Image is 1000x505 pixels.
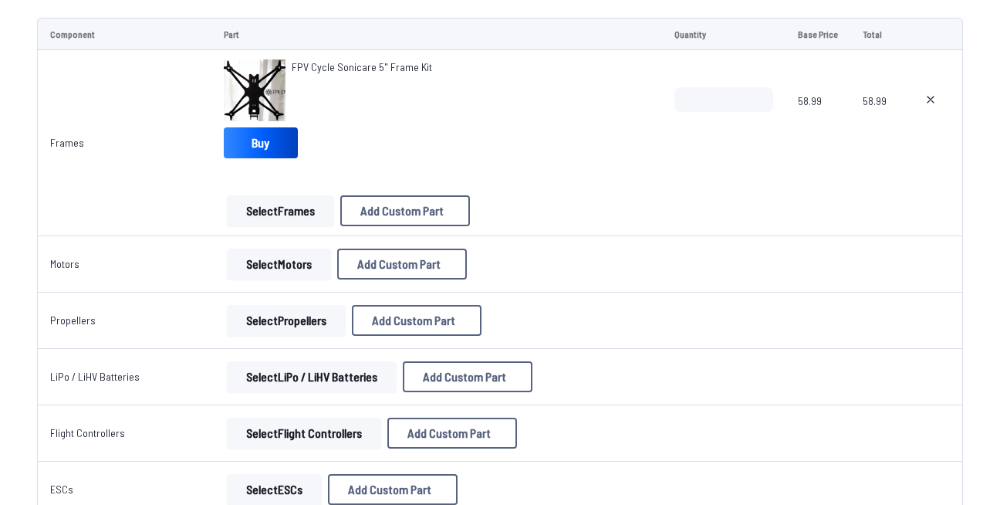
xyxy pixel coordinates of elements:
span: 58.99 [863,87,887,161]
span: FPV Cycle Sonicare 5" Frame Kit [292,60,432,73]
button: SelectFlight Controllers [227,418,381,449]
a: SelectMotors [224,249,334,280]
span: Add Custom Part [423,371,506,383]
a: SelectFrames [224,195,337,226]
button: SelectMotors [227,249,331,280]
span: Add Custom Part [360,205,444,217]
td: Part [211,18,662,50]
button: SelectLiPo / LiHV Batteries [227,361,397,392]
td: Component [37,18,211,50]
button: Add Custom Part [340,195,470,226]
td: Base Price [785,18,850,50]
button: SelectPropellers [227,305,346,336]
button: Add Custom Part [387,418,517,449]
button: Add Custom Part [337,249,467,280]
a: FPV Cycle Sonicare 5" Frame Kit [292,59,432,75]
a: Buy [224,127,298,158]
button: Add Custom Part [403,361,532,392]
span: Add Custom Part [407,427,491,439]
button: Add Custom Part [328,474,458,505]
span: Add Custom Part [357,258,441,270]
button: Add Custom Part [352,305,481,336]
td: Quantity [662,18,785,50]
a: SelectESCs [224,474,325,505]
a: LiPo / LiHV Batteries [50,370,140,383]
span: Add Custom Part [372,314,455,327]
button: SelectFrames [227,195,334,226]
span: 58.99 [798,87,838,161]
a: ESCs [50,483,73,496]
a: SelectPropellers [224,305,349,336]
a: Motors [50,257,79,270]
a: Propellers [50,314,96,327]
a: SelectFlight Controllers [224,418,384,449]
a: SelectLiPo / LiHV Batteries [224,361,400,392]
a: Frames [50,136,84,149]
button: SelectESCs [227,474,322,505]
a: Flight Controllers [50,426,125,439]
img: image [224,59,285,121]
span: Add Custom Part [348,483,431,496]
td: Total [850,18,899,50]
